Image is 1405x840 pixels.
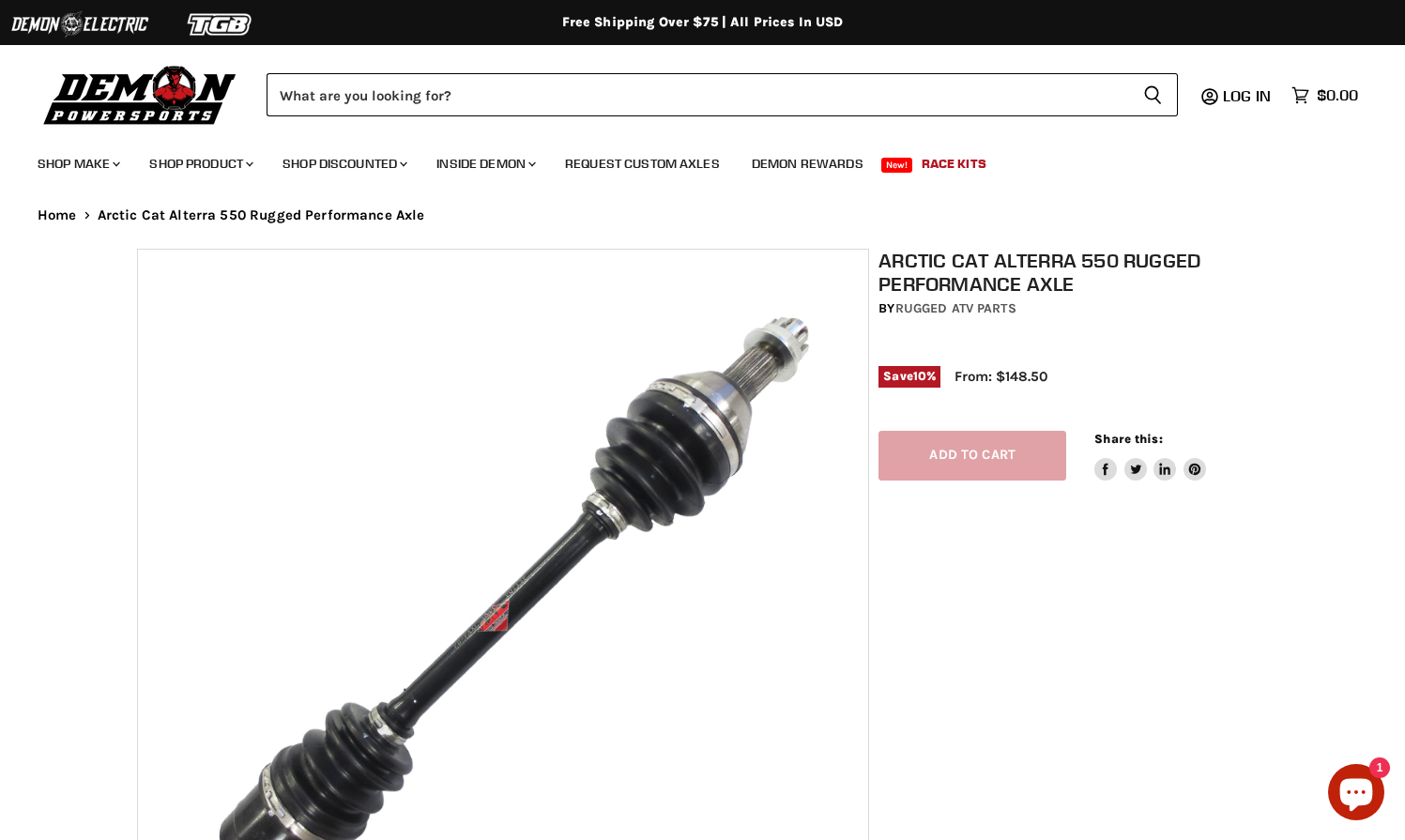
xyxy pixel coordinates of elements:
[881,158,913,173] span: New!
[150,7,291,42] img: TGB Logo 2
[1282,82,1367,109] a: $0.00
[135,145,265,183] a: Shop Product
[23,145,131,183] a: Shop Make
[422,145,547,183] a: Inside Demon
[267,73,1128,116] input: Search
[98,207,425,223] span: Arctic Cat Alterra 550 Rugged Performance Axle
[267,73,1178,116] form: Product
[1094,432,1162,446] span: Share this:
[738,145,878,183] a: Demon Rewards
[38,61,243,128] img: Demon Powersports
[908,145,1000,183] a: Race Kits
[1223,86,1271,105] span: Log in
[878,298,1277,319] div: by
[1214,87,1282,104] a: Log in
[268,145,419,183] a: Shop Discounted
[1094,431,1206,481] aside: Share this:
[913,369,926,383] span: 10
[1317,86,1358,104] span: $0.00
[551,145,734,183] a: Request Custom Axles
[38,207,77,223] a: Home
[1322,764,1390,825] inbox-online-store-chat: Shopify online store chat
[9,7,150,42] img: Demon Electric Logo 2
[954,368,1047,385] span: From: $148.50
[878,249,1277,296] h1: Arctic Cat Alterra 550 Rugged Performance Axle
[23,137,1353,183] ul: Main menu
[878,366,940,387] span: Save %
[895,300,1016,316] a: Rugged ATV Parts
[1128,73,1178,116] button: Search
